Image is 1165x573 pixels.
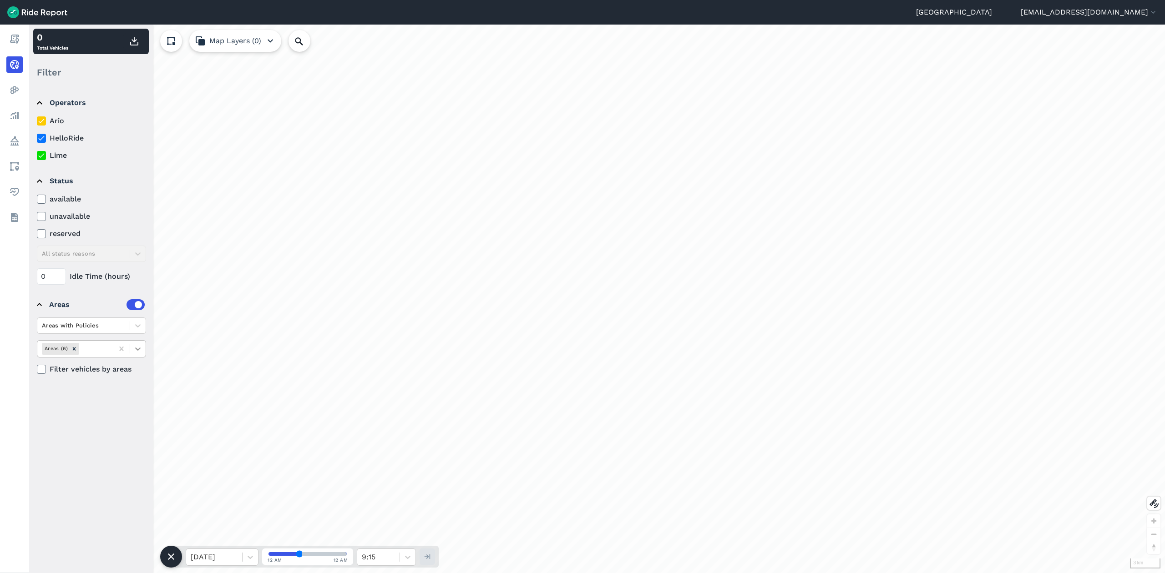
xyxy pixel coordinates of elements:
a: Report [6,31,23,47]
label: Lime [37,150,146,161]
img: Ride Report [7,6,67,18]
div: Remove Areas (6) [69,343,79,354]
label: unavailable [37,211,146,222]
summary: Operators [37,90,145,116]
div: Idle Time (hours) [37,268,146,285]
div: Areas (6) [42,343,69,354]
label: Filter vehicles by areas [37,364,146,375]
div: 0 [37,30,68,44]
label: available [37,194,146,205]
a: Health [6,184,23,200]
div: Total Vehicles [37,30,68,52]
a: Policy [6,133,23,149]
label: reserved [37,228,146,239]
summary: Areas [37,292,145,317]
button: [EMAIL_ADDRESS][DOMAIN_NAME] [1021,7,1158,18]
div: loading [29,25,1165,573]
a: Realtime [6,56,23,73]
input: Search Location or Vehicles [289,30,325,52]
a: [GEOGRAPHIC_DATA] [916,7,992,18]
a: Analyze [6,107,23,124]
label: Ario [37,116,146,126]
label: HelloRide [37,133,146,144]
a: Datasets [6,209,23,226]
div: Areas [49,299,145,310]
div: Filter [33,58,149,86]
span: 12 AM [334,557,348,563]
summary: Status [37,168,145,194]
button: Map Layers (0) [189,30,281,52]
span: 12 AM [268,557,282,563]
a: Areas [6,158,23,175]
a: Heatmaps [6,82,23,98]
